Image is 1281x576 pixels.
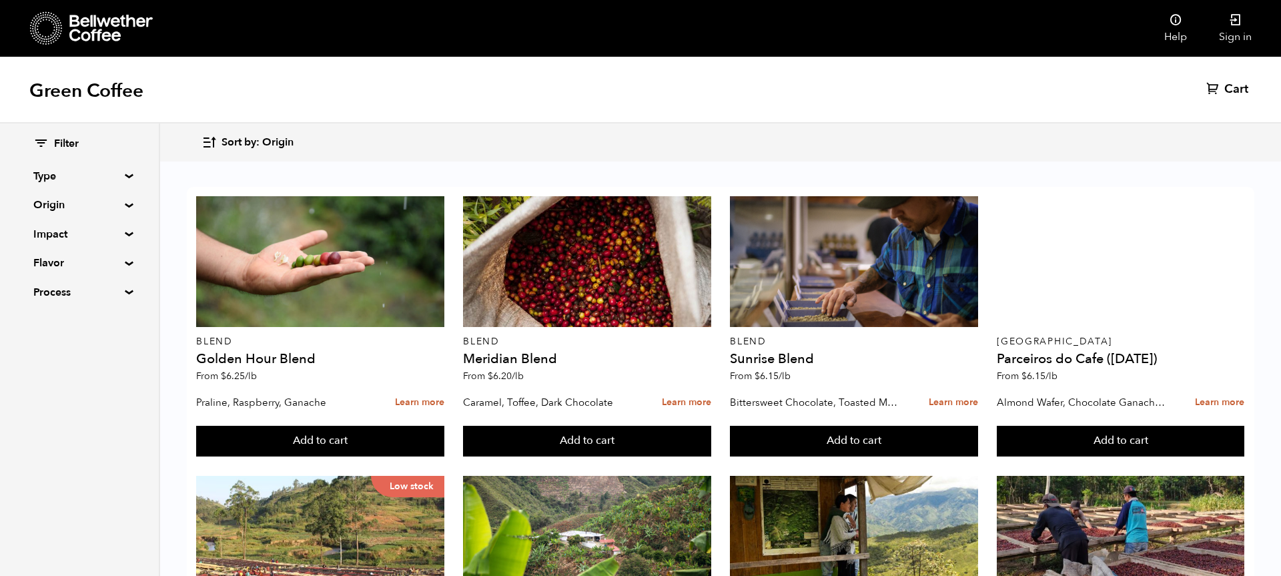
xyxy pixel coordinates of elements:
[196,337,444,346] p: Blend
[196,392,364,412] p: Praline, Raspberry, Ganache
[1021,370,1057,382] bdi: 6.15
[730,392,898,412] p: Bittersweet Chocolate, Toasted Marshmallow, Candied Orange, Praline
[463,392,631,412] p: Caramel, Toffee, Dark Chocolate
[730,337,977,346] p: Blend
[997,352,1244,366] h4: Parceiros do Cafe ([DATE])
[196,426,444,457] button: Add to cart
[33,197,125,213] summary: Origin
[755,370,791,382] bdi: 6.15
[929,388,978,417] a: Learn more
[221,370,257,382] bdi: 6.25
[33,226,125,242] summary: Impact
[201,127,294,158] button: Sort by: Origin
[997,370,1057,382] span: From
[463,337,711,346] p: Blend
[488,370,524,382] bdi: 6.20
[371,476,444,497] p: Low stock
[997,392,1165,412] p: Almond Wafer, Chocolate Ganache, Bing Cherry
[1021,370,1027,382] span: $
[29,79,143,103] h1: Green Coffee
[395,388,444,417] a: Learn more
[730,352,977,366] h4: Sunrise Blend
[463,370,524,382] span: From
[730,426,977,457] button: Add to cart
[1206,81,1252,97] a: Cart
[997,337,1244,346] p: [GEOGRAPHIC_DATA]
[1224,81,1248,97] span: Cart
[512,370,524,382] span: /lb
[1045,370,1057,382] span: /lb
[222,135,294,150] span: Sort by: Origin
[463,352,711,366] h4: Meridian Blend
[463,426,711,457] button: Add to cart
[33,284,125,300] summary: Process
[1195,388,1244,417] a: Learn more
[488,370,493,382] span: $
[196,370,257,382] span: From
[997,426,1244,457] button: Add to cart
[730,370,791,382] span: From
[54,137,79,152] span: Filter
[196,352,444,366] h4: Golden Hour Blend
[779,370,791,382] span: /lb
[33,255,125,271] summary: Flavor
[662,388,711,417] a: Learn more
[33,168,125,184] summary: Type
[245,370,257,382] span: /lb
[755,370,760,382] span: $
[221,370,226,382] span: $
